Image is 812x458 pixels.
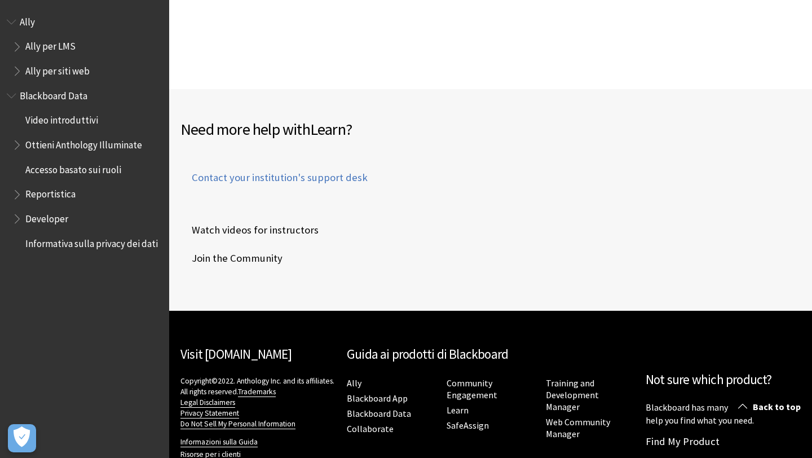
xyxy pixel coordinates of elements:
[646,435,720,448] a: Find My Product
[25,160,121,175] span: Accesso basato sui ruoli
[25,185,76,200] span: Reportistica
[730,397,812,417] a: Back to top
[180,170,368,199] a: Contact your institution's support desk
[447,377,497,401] a: Community Engagement
[180,398,235,408] a: Legal Disclaimers
[347,423,394,435] a: Collaborate
[180,408,239,419] a: Privacy Statement
[347,408,411,420] a: Blackboard Data
[646,370,801,390] h2: Not sure which product?
[25,234,158,249] span: Informativa sulla privacy dei dati
[180,222,319,239] span: Watch videos for instructors
[8,424,36,452] button: Apri preferenze
[25,135,142,151] span: Ottieni Anthology Illuminate
[7,12,162,81] nav: Book outline for Anthology Ally Help
[238,387,276,397] a: Trademarks
[347,377,361,389] a: Ally
[180,250,283,267] span: Join the Community
[180,117,491,141] h2: Need more help with ?
[347,345,634,364] h2: Guida ai prodotti di Blackboard
[447,404,469,416] a: Learn
[180,250,285,267] a: Join the Community
[447,420,489,431] a: SafeAssign
[20,86,87,102] span: Blackboard Data
[25,61,90,77] span: Ally per siti web
[180,222,321,239] a: Watch videos for instructors
[7,86,162,253] nav: Book outline for Anthology Illuminate
[25,37,76,52] span: Ally per LMS
[25,209,68,224] span: Developer
[180,376,336,429] p: Copyright©2022. Anthology Inc. and its affiliates. All rights reserved.
[310,119,346,139] span: Learn
[347,393,408,404] a: Blackboard App
[25,111,98,126] span: Video introduttivi
[180,419,295,429] a: Do Not Sell My Personal Information
[646,401,801,426] p: Blackboard has many products. Let us help you find what you need.
[180,346,292,362] a: Visit [DOMAIN_NAME]
[546,416,610,440] a: Web Community Manager
[546,377,599,413] a: Training and Development Manager
[180,170,368,185] span: Contact your institution's support desk
[20,12,35,28] span: Ally
[180,437,258,447] a: Informazioni sulla Guida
